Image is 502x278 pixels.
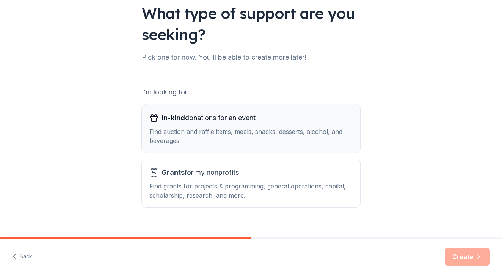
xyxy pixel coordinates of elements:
[142,86,360,98] div: I'm looking for...
[142,104,360,153] button: In-kinddonations for an eventFind auction and raffle items, meals, snacks, desserts, alcohol, and...
[162,112,256,124] span: donations for an event
[142,51,360,63] div: Pick one for now. You'll be able to create more later!
[12,249,32,265] button: Back
[149,182,353,200] div: Find grants for projects & programming, general operations, capital, scholarship, research, and m...
[149,127,353,145] div: Find auction and raffle items, meals, snacks, desserts, alcohol, and beverages.
[162,114,185,122] span: In-kind
[162,168,185,176] span: Grants
[142,159,360,207] button: Grantsfor my nonprofitsFind grants for projects & programming, general operations, capital, schol...
[142,3,360,45] div: What type of support are you seeking?
[162,166,239,179] span: for my nonprofits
